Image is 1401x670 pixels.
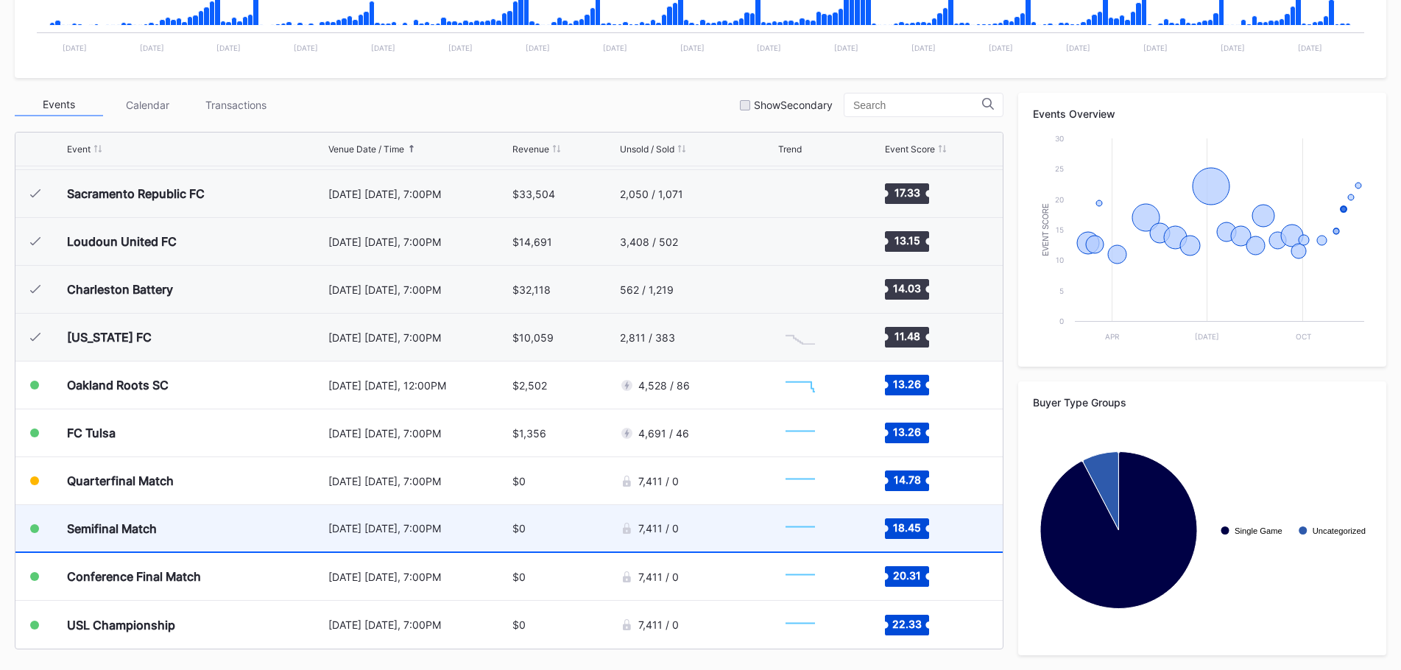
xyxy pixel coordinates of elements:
svg: Chart title [778,558,822,595]
div: Sacramento Republic FC [67,186,205,201]
div: $14,691 [512,236,552,248]
text: [DATE] [1298,43,1322,52]
div: 3,408 / 502 [620,236,678,248]
svg: Chart title [1033,131,1372,352]
svg: Chart title [778,510,822,547]
div: 2,050 / 1,071 [620,188,683,200]
div: $33,504 [512,188,555,200]
div: Revenue [512,144,549,155]
text: [DATE] [680,43,705,52]
div: $32,118 [512,283,551,296]
text: 11.48 [894,330,920,342]
svg: Chart title [778,462,822,499]
div: Calendar [103,94,191,116]
div: $1,356 [512,427,546,440]
text: 13.15 [894,234,920,247]
input: Search [853,99,982,111]
text: 0 [1059,317,1064,325]
text: [DATE] [63,43,87,52]
div: $2,502 [512,379,547,392]
div: Oakland Roots SC [67,378,169,392]
div: 7,411 / 0 [638,522,679,535]
div: Venue Date / Time [328,144,404,155]
div: Events [15,94,103,116]
div: [US_STATE] FC [67,330,152,345]
text: Single Game [1235,526,1282,535]
div: Event Score [885,144,935,155]
div: Loudoun United FC [67,234,177,249]
text: [DATE] [1221,43,1245,52]
div: $0 [512,475,526,487]
div: [DATE] [DATE], 7:00PM [328,522,509,535]
div: [DATE] [DATE], 7:00PM [328,571,509,583]
div: Semifinal Match [67,521,157,536]
text: [DATE] [216,43,241,52]
text: 10 [1056,255,1064,264]
text: [DATE] [603,43,627,52]
text: Oct [1296,332,1311,341]
div: 7,411 / 0 [638,475,679,487]
svg: Chart title [778,319,822,356]
text: [DATE] [526,43,550,52]
div: Events Overview [1033,107,1372,120]
div: [DATE] [DATE], 7:00PM [328,331,509,344]
div: 562 / 1,219 [620,283,674,296]
text: Apr [1105,332,1120,341]
text: 13.26 [893,378,921,390]
text: [DATE] [140,43,164,52]
text: 17.33 [894,186,920,199]
div: [DATE] [DATE], 7:00PM [328,427,509,440]
text: [DATE] [371,43,395,52]
div: 4,528 / 86 [638,379,690,392]
div: Quarterfinal Match [67,473,174,488]
div: Transactions [191,94,280,116]
div: [DATE] [DATE], 7:00PM [328,236,509,248]
text: 20 [1055,195,1064,204]
svg: Chart title [778,223,822,260]
div: $0 [512,571,526,583]
text: [DATE] [294,43,318,52]
div: [DATE] [DATE], 12:00PM [328,379,509,392]
text: [DATE] [1195,332,1219,341]
div: Unsold / Sold [620,144,674,155]
div: 4,691 / 46 [638,427,689,440]
text: 20.31 [893,569,921,582]
div: [DATE] [DATE], 7:00PM [328,475,509,487]
text: 25 [1055,164,1064,173]
text: [DATE] [911,43,936,52]
text: 5 [1059,286,1064,295]
div: USL Championship [67,618,175,632]
div: Trend [778,144,802,155]
div: Conference Final Match [67,569,201,584]
div: FC Tulsa [67,426,116,440]
text: Uncategorized [1313,526,1366,535]
svg: Chart title [778,415,822,451]
div: [DATE] [DATE], 7:00PM [328,618,509,631]
text: [DATE] [757,43,781,52]
text: 13.26 [893,426,921,438]
text: [DATE] [1143,43,1168,52]
div: $0 [512,522,526,535]
div: $10,059 [512,331,554,344]
text: 14.78 [893,473,920,486]
svg: Chart title [778,607,822,643]
text: 18.45 [893,521,921,533]
div: 2,811 / 383 [620,331,675,344]
div: Buyer Type Groups [1033,396,1372,409]
text: [DATE] [834,43,858,52]
div: 7,411 / 0 [638,618,679,631]
text: 30 [1055,134,1064,143]
text: 22.33 [892,617,922,630]
text: [DATE] [989,43,1013,52]
div: [DATE] [DATE], 7:00PM [328,188,509,200]
text: Event Score [1042,203,1050,256]
svg: Chart title [778,271,822,308]
div: $0 [512,618,526,631]
div: Event [67,144,91,155]
text: [DATE] [1066,43,1090,52]
svg: Chart title [1033,420,1372,641]
div: 7,411 / 0 [638,571,679,583]
text: 14.03 [893,282,921,295]
svg: Chart title [778,367,822,403]
div: Charleston Battery [67,282,173,297]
